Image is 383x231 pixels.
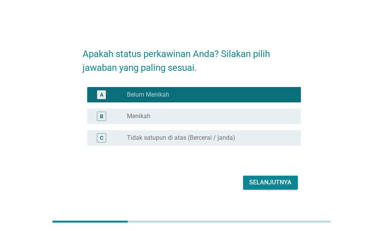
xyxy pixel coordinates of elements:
h2: Apakah status perkawinan Anda? Silakan pilih jawaban yang paling sesuai. [83,39,301,75]
label: Belum Menikah [127,91,169,99]
div: B [100,112,103,121]
button: Selanjutnya [243,176,298,189]
label: Tidak satupun di atas (Bercerai / janda) [127,134,235,142]
div: Selanjutnya [249,178,292,187]
div: A [100,91,103,99]
div: C [100,134,103,142]
label: Menikah [127,112,150,120]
